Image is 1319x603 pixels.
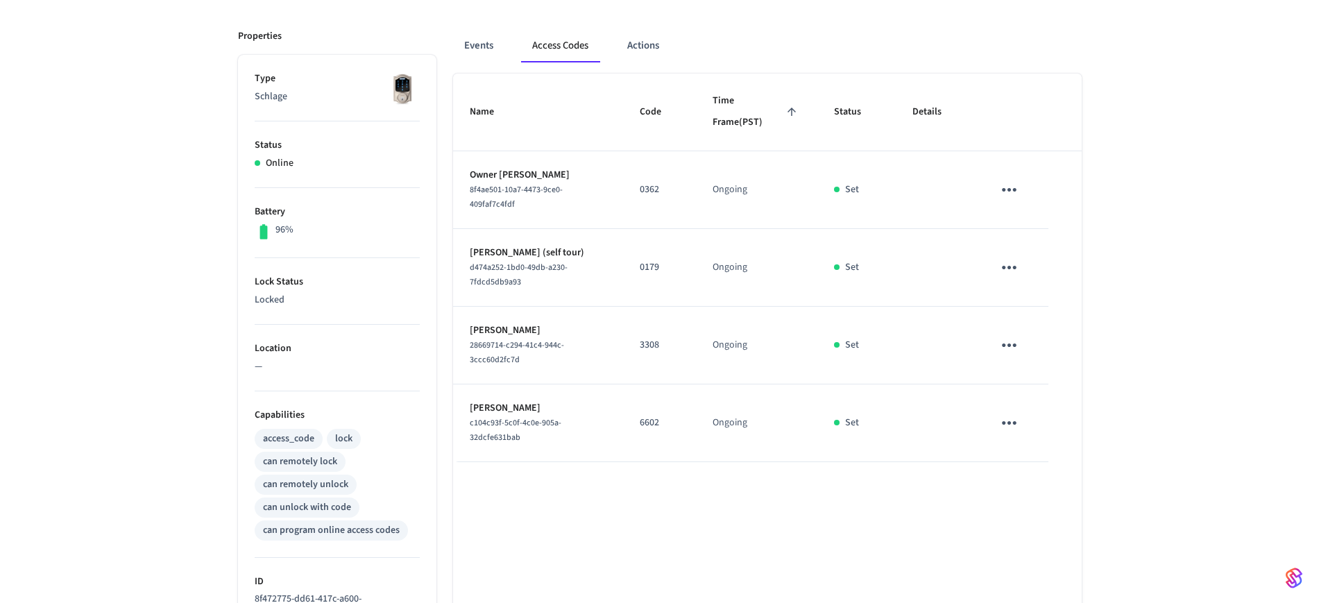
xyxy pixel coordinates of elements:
[263,477,348,492] div: can remotely unlock
[521,29,599,62] button: Access Codes
[1286,567,1302,589] img: SeamLogoGradient.69752ec5.svg
[696,151,817,229] td: Ongoing
[255,575,420,589] p: ID
[263,500,351,515] div: can unlock with code
[453,29,504,62] button: Events
[640,182,679,197] p: 0362
[255,408,420,423] p: Capabilities
[912,101,960,123] span: Details
[255,138,420,153] p: Status
[640,260,679,275] p: 0179
[255,275,420,289] p: Lock Status
[263,455,337,469] div: can remotely lock
[470,339,564,366] span: 28669714-c294-41c4-944c-3ccc60d2fc7d
[616,29,670,62] button: Actions
[470,184,563,210] span: 8f4ae501-10a7-4473-9ce0-409faf7c4fdf
[263,432,314,446] div: access_code
[263,523,400,538] div: can program online access codes
[845,416,859,430] p: Set
[696,307,817,384] td: Ongoing
[255,205,420,219] p: Battery
[845,338,859,353] p: Set
[255,71,420,86] p: Type
[470,101,512,123] span: Name
[275,223,293,237] p: 96%
[385,71,420,106] img: Schlage Sense Smart Deadbolt with Camelot Trim, Front
[640,416,679,430] p: 6602
[713,90,801,134] span: Time Frame(PST)
[453,29,1082,62] div: ant example
[696,384,817,462] td: Ongoing
[470,262,568,288] span: d474a252-1bd0-49db-a230-7fdcd5db9a93
[470,417,561,443] span: c104c93f-5c0f-4c0e-905a-32dcfe631bab
[255,293,420,307] p: Locked
[335,432,352,446] div: lock
[266,156,293,171] p: Online
[238,29,282,44] p: Properties
[640,101,679,123] span: Code
[640,338,679,353] p: 3308
[470,246,607,260] p: [PERSON_NAME] (self tour)
[845,182,859,197] p: Set
[470,401,607,416] p: [PERSON_NAME]
[453,74,1082,462] table: sticky table
[845,260,859,275] p: Set
[255,90,420,104] p: Schlage
[696,229,817,307] td: Ongoing
[255,359,420,374] p: —
[470,323,607,338] p: [PERSON_NAME]
[255,341,420,356] p: Location
[470,168,607,182] p: Owner [PERSON_NAME]
[834,101,879,123] span: Status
